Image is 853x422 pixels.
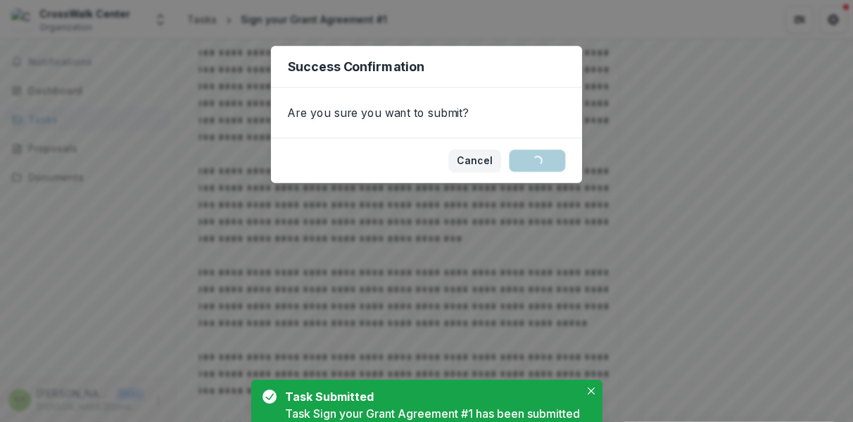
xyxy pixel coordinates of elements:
[449,149,501,172] button: Cancel
[285,388,574,405] div: Task Submitted
[583,383,600,399] button: Close
[285,405,580,422] div: Task Sign your Grant Agreement #1 has been submitted
[271,88,582,138] div: Are you sure you want to submit?
[271,46,582,87] header: Success Confirmation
